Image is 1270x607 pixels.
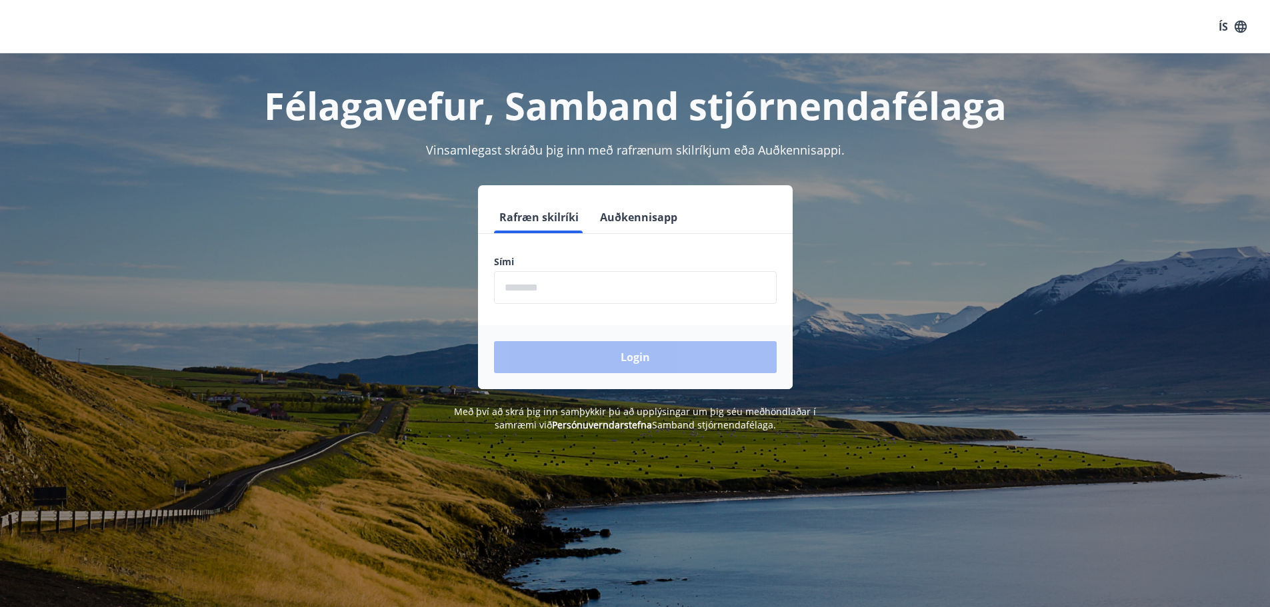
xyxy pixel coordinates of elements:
span: Með því að skrá þig inn samþykkir þú að upplýsingar um þig séu meðhöndlaðar í samræmi við Samband... [454,405,816,431]
span: Vinsamlegast skráðu þig inn með rafrænum skilríkjum eða Auðkennisappi. [426,142,845,158]
button: ÍS [1211,15,1254,39]
button: Auðkennisapp [595,201,683,233]
a: Persónuverndarstefna [552,418,652,431]
label: Sími [494,255,777,269]
button: Rafræn skilríki [494,201,584,233]
h1: Félagavefur, Samband stjórnendafélaga [171,80,1099,131]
